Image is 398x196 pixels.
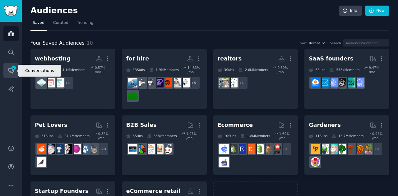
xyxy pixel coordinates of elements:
div: 9.47 % /mo [369,65,385,74]
div: Ecommerce [218,121,253,129]
img: parrots [63,144,72,154]
a: realtors3Subs2.6MMembers0.39% /mo+1RealEstaterealtors [213,49,298,109]
img: EtsySellers [237,144,246,154]
img: SaaS_Email_Marketing [319,78,329,87]
div: 1.9M Members [149,65,179,74]
div: + 23 [96,142,109,155]
img: GummySearch logo [4,6,18,16]
div: 31 Sub s [35,131,53,140]
div: 14.33 % /mo [187,65,202,74]
img: SaaSSales [328,78,338,87]
span: Curated [53,20,68,26]
img: B2BSaaS [311,78,320,87]
span: 7 [11,66,16,70]
img: ecommercemarketing [219,144,229,154]
div: 0.39 % /mo [277,65,294,74]
span: Trending [77,20,93,26]
a: Trending [75,18,95,31]
span: Your Saved Audiences [30,39,85,47]
img: JobFair [171,78,181,87]
img: dogs [80,144,90,154]
div: 558k Members [147,131,177,140]
div: + 1 [61,76,74,89]
div: 4.1M Members [56,65,85,74]
a: for hire13Subs1.9MMembers14.33% /mo+5RemoteJobsJobFairB2BForHireHiring_Freelancershiringfreelance... [122,49,207,109]
a: Gardeners11Subs13.7MMembers0.94% /mo+3gardeningwhatsthisplantmycologyvegetablegardeningsucculents... [304,115,389,175]
img: SavageGarden [319,144,329,154]
div: 13 Sub s [126,65,145,74]
div: SaaS founders [309,55,353,63]
div: 11 Sub s [309,131,327,140]
a: Pet Lovers31Subs24.4MMembers0.82% /mo+23catsdogsAquariumsparrotsdogswithjobsRATSBeardedDragonsbir... [30,115,115,175]
img: ForHireFreelancers [128,78,137,87]
img: ecommerce [271,144,281,154]
img: B2BSales [137,144,146,154]
img: vegetablegardening [337,144,346,154]
div: + 5 [187,76,200,89]
img: B_2_B_Selling_Tips [128,144,137,154]
img: dogswithjobs [54,144,64,154]
div: B2B Sales [126,121,157,129]
div: + 3 [370,142,383,155]
img: GardeningUK [311,144,320,154]
div: 4 Sub s [35,65,51,74]
img: BeardedDragons [37,144,46,154]
img: RemoteJobs [180,78,190,87]
span: 10 [87,40,93,46]
img: webdev [45,78,55,87]
h2: Audiences [30,6,339,16]
img: webhosting [37,78,46,87]
img: RealEstate [228,78,238,87]
img: forhire [128,91,137,100]
a: webhosting4Subs4.1MMembers0.57% /mo+1web_designwebdevwebhosting [30,49,115,109]
img: gardening [363,144,373,154]
div: + 2 [279,142,292,155]
img: Aquariums [72,144,81,154]
a: Saved [30,18,47,31]
a: 7 [3,63,19,78]
a: Info [339,6,362,16]
div: 0.57 % /mo [95,65,111,74]
div: 1.69 % /mo [279,131,294,140]
div: + 1 [235,76,248,89]
img: succulents [328,144,338,154]
a: New [365,6,389,16]
a: Ecommerce10Subs1.8MMembers1.69% /mo+2ecommercedropshipshopifyEtsyEtsySellersreviewmyshopifyecomme... [213,115,298,175]
img: microsaas [345,78,355,87]
button: Recent [309,41,326,45]
div: Pet Lovers [35,121,67,129]
img: whatsthisplant [354,144,364,154]
img: freelance_forhire [137,78,146,87]
div: 5 Sub s [126,131,143,140]
img: hiring [145,78,155,87]
img: realtors [219,78,229,87]
img: B2BForHire [163,78,172,87]
div: 0.82 % /mo [98,131,111,140]
img: mycology [345,144,355,154]
div: 13.7M Members [332,131,363,140]
div: 10 Sub s [218,131,236,140]
img: web_design [54,78,64,87]
div: 558k Members [330,65,359,74]
img: flowers [311,157,320,167]
div: webhosting [35,55,71,63]
div: 1.97 % /mo [186,131,202,140]
div: 6 Sub s [309,65,325,74]
span: Saved [33,20,44,26]
span: Recent [309,41,320,45]
img: ecommerce_growth [219,157,229,167]
div: Sort [300,41,307,45]
img: SaaS [354,78,364,87]
img: sales [163,144,172,154]
div: Gardeners [309,121,341,129]
img: dropship [263,144,272,154]
img: b2b_sales [145,144,155,154]
a: B2B Sales5Subs558kMembers1.97% /mosalessalestechniquesb2b_salesB2BSalesB_2_B_Selling_Tips [122,115,207,175]
div: 3 Sub s [218,65,234,74]
div: realtors [218,55,242,63]
div: 0.94 % /mo [372,131,385,140]
img: cats [89,144,99,154]
img: Hiring_Freelancers [154,78,164,87]
img: birding [37,157,46,167]
img: RATS [45,144,55,154]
